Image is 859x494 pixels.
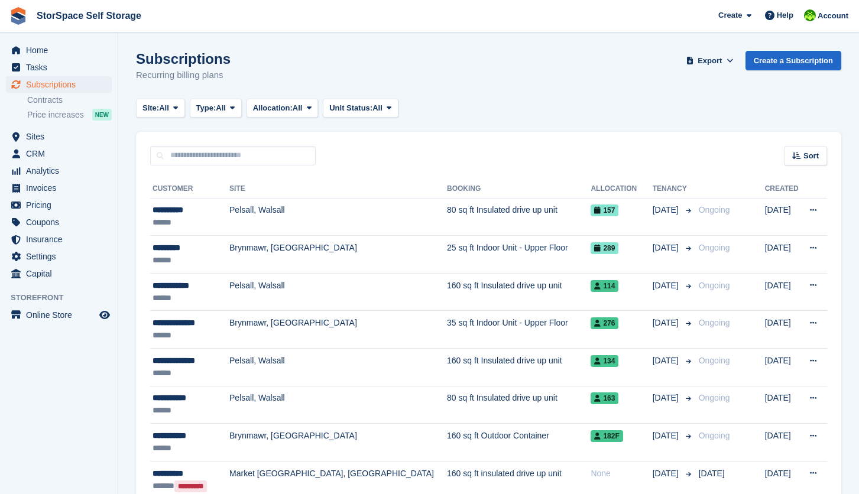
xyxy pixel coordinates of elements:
[26,248,97,265] span: Settings
[26,145,97,162] span: CRM
[92,109,112,121] div: NEW
[26,59,97,76] span: Tasks
[323,99,398,118] button: Unit Status: All
[591,280,618,292] span: 114
[293,102,303,114] span: All
[765,198,801,236] td: [DATE]
[247,99,319,118] button: Allocation: All
[699,469,725,478] span: [DATE]
[591,467,652,480] div: None
[447,273,591,311] td: 160 sq ft Insulated drive up unit
[6,59,112,76] a: menu
[447,198,591,236] td: 80 sq ft Insulated drive up unit
[26,162,97,179] span: Analytics
[229,424,447,461] td: Brynmawr, [GEOGRAPHIC_DATA]
[26,214,97,230] span: Coupons
[653,355,681,367] span: [DATE]
[196,102,216,114] span: Type:
[447,424,591,461] td: 160 sq ft Outdoor Container
[6,42,112,58] a: menu
[745,51,841,70] a: Create a Subscription
[190,99,242,118] button: Type: All
[447,180,591,199] th: Booking
[765,386,801,424] td: [DATE]
[26,265,97,282] span: Capital
[6,162,112,179] a: menu
[26,128,97,145] span: Sites
[6,76,112,93] a: menu
[653,204,681,216] span: [DATE]
[150,180,229,199] th: Customer
[684,51,736,70] button: Export
[765,180,801,199] th: Created
[136,51,231,67] h1: Subscriptions
[136,99,185,118] button: Site: All
[803,150,819,162] span: Sort
[447,236,591,274] td: 25 sq ft Indoor Unit - Upper Floor
[27,95,112,106] a: Contracts
[11,292,118,304] span: Storefront
[6,128,112,145] a: menu
[9,7,27,25] img: stora-icon-8386f47178a22dfd0bd8f6a31ec36ba5ce8667c1dd55bd0f319d3a0aa187defe.svg
[26,76,97,93] span: Subscriptions
[229,349,447,386] td: Pelsall, Walsall
[6,248,112,265] a: menu
[98,308,112,322] a: Preview store
[159,102,169,114] span: All
[653,430,681,442] span: [DATE]
[591,180,652,199] th: Allocation
[6,231,112,248] a: menu
[653,279,681,292] span: [DATE]
[765,424,801,461] td: [DATE]
[765,273,801,311] td: [DATE]
[26,231,97,248] span: Insurance
[216,102,226,114] span: All
[591,430,623,442] span: 182f
[699,393,730,402] span: Ongoing
[804,9,816,21] img: paul catt
[699,281,730,290] span: Ongoing
[136,69,231,82] p: Recurring billing plans
[591,317,618,329] span: 276
[591,392,618,404] span: 163
[229,386,447,424] td: Pelsall, Walsall
[32,6,146,25] a: StorSpace Self Storage
[6,307,112,323] a: menu
[718,9,742,21] span: Create
[699,318,730,327] span: Ongoing
[765,236,801,274] td: [DATE]
[447,349,591,386] td: 160 sq ft Insulated drive up unit
[591,204,618,216] span: 157
[653,317,681,329] span: [DATE]
[6,214,112,230] a: menu
[229,236,447,274] td: Brynmawr, [GEOGRAPHIC_DATA]
[26,180,97,196] span: Invoices
[591,242,618,254] span: 289
[699,243,730,252] span: Ongoing
[26,197,97,213] span: Pricing
[591,355,618,367] span: 134
[26,42,97,58] span: Home
[372,102,383,114] span: All
[229,180,447,199] th: Site
[229,198,447,236] td: Pelsall, Walsall
[765,311,801,349] td: [DATE]
[699,205,730,214] span: Ongoing
[699,431,730,440] span: Ongoing
[653,467,681,480] span: [DATE]
[777,9,793,21] span: Help
[818,10,848,22] span: Account
[447,311,591,349] td: 35 sq ft Indoor Unit - Upper Floor
[699,356,730,365] span: Ongoing
[653,180,694,199] th: Tenancy
[6,197,112,213] a: menu
[6,145,112,162] a: menu
[142,102,159,114] span: Site:
[765,349,801,386] td: [DATE]
[6,180,112,196] a: menu
[27,109,84,121] span: Price increases
[653,242,681,254] span: [DATE]
[447,386,591,424] td: 80 sq ft Insulated drive up unit
[653,392,681,404] span: [DATE]
[229,311,447,349] td: Brynmawr, [GEOGRAPHIC_DATA]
